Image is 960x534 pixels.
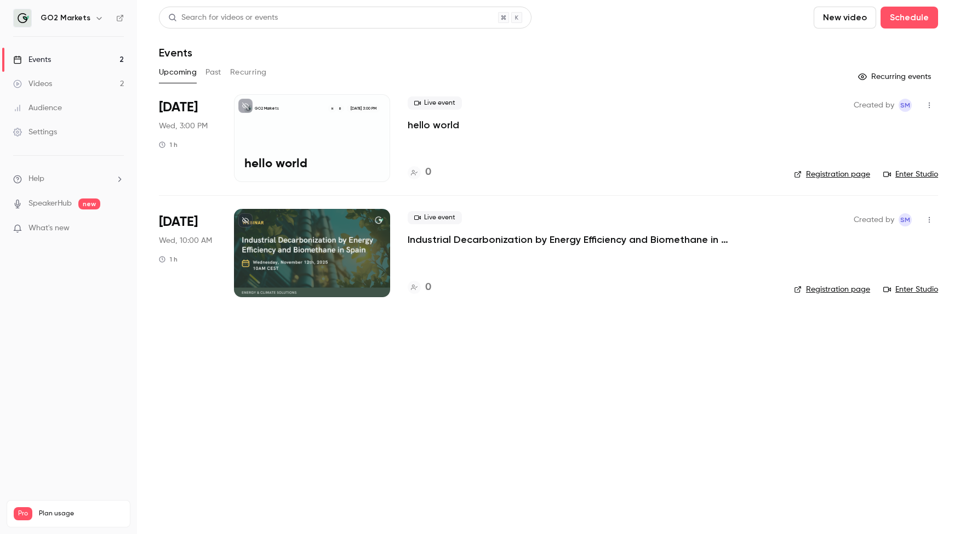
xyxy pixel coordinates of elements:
[39,509,123,518] span: Plan usage
[899,99,912,112] span: Sophia Mwema
[854,99,894,112] span: Created by
[853,68,938,86] button: Recurring events
[408,165,431,180] a: 0
[244,157,380,172] p: hello world
[28,198,72,209] a: SpeakerHub
[425,165,431,180] h4: 0
[159,94,216,182] div: Oct 22 Wed, 3:00 PM (Europe/Berlin)
[408,96,462,110] span: Live event
[28,223,70,234] span: What's new
[41,13,90,24] h6: GO2 Markets
[168,12,278,24] div: Search for videos or events
[159,213,198,231] span: [DATE]
[794,169,870,180] a: Registration page
[28,173,44,185] span: Help
[408,280,431,295] a: 0
[900,99,910,112] span: SM
[159,46,192,59] h1: Events
[111,224,124,234] iframe: Noticeable Trigger
[78,198,100,209] span: new
[13,54,51,65] div: Events
[408,233,736,246] a: Industrial Decarbonization by Energy Efficiency and Biomethane in [GEOGRAPHIC_DATA]
[14,9,31,27] img: GO2 Markets
[159,99,198,116] span: [DATE]
[234,94,390,182] a: hello worldGO2 MarketsBN[DATE] 3:00 PMhello world
[159,255,178,264] div: 1 h
[881,7,938,29] button: Schedule
[900,213,910,226] span: SM
[336,104,345,113] div: B
[159,64,197,81] button: Upcoming
[899,213,912,226] span: Sophia Mwema
[13,78,52,89] div: Videos
[814,7,876,29] button: New video
[408,211,462,224] span: Live event
[883,169,938,180] a: Enter Studio
[883,284,938,295] a: Enter Studio
[13,127,57,138] div: Settings
[408,118,459,132] a: hello world
[255,106,279,111] p: GO2 Markets
[159,121,208,132] span: Wed, 3:00 PM
[13,103,62,113] div: Audience
[13,173,124,185] li: help-dropdown-opener
[159,209,216,297] div: Nov 12 Wed, 10:00 AM (Europe/Berlin)
[425,280,431,295] h4: 0
[159,235,212,246] span: Wed, 10:00 AM
[205,64,221,81] button: Past
[854,213,894,226] span: Created by
[347,105,379,112] span: [DATE] 3:00 PM
[794,284,870,295] a: Registration page
[230,64,267,81] button: Recurring
[159,140,178,149] div: 1 h
[14,507,32,520] span: Pro
[328,104,336,113] div: N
